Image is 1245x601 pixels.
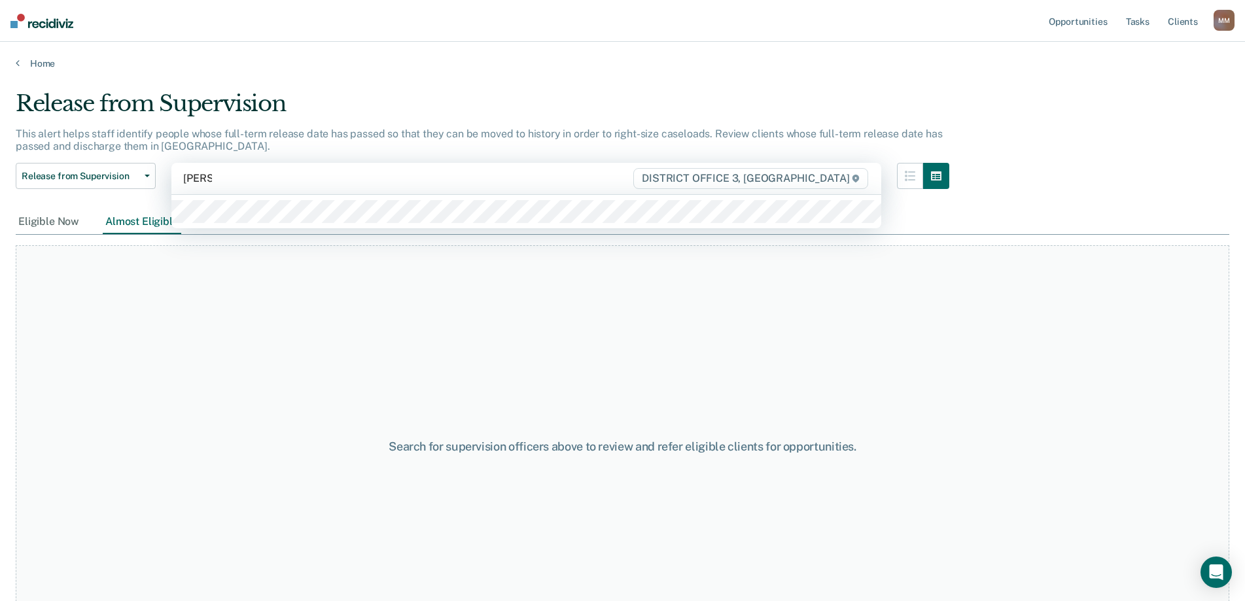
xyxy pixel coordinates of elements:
[10,14,73,28] img: Recidiviz
[16,128,942,152] p: This alert helps staff identify people whose full-term release date has passed so that they can b...
[1214,10,1235,31] div: M M
[1214,10,1235,31] button: MM
[22,171,139,182] span: Release from Supervision
[16,210,82,234] div: Eligible Now
[1201,557,1232,588] div: Open Intercom Messenger
[16,90,949,128] div: Release from Supervision
[319,439,926,454] div: Search for supervision officers above to review and refer eligible clients for opportunities.
[16,163,156,189] button: Release from Supervision
[103,210,181,234] div: Almost Eligible
[16,58,1229,69] a: Home
[633,168,868,189] span: DISTRICT OFFICE 3, [GEOGRAPHIC_DATA]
